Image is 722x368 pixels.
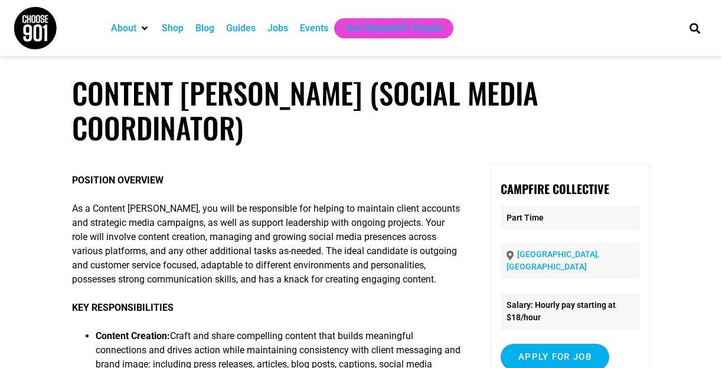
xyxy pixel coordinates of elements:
[501,206,640,230] p: Part Time
[72,75,649,145] h1: Content [PERSON_NAME] (Social Media Coordinator)
[501,293,640,330] li: Salary: Hourly pay starting at $18/hour
[162,21,184,35] a: Shop
[72,302,174,313] strong: KEY RESPONSIBILITIES
[300,21,328,35] a: Events
[96,330,170,341] strong: Content Creation:
[346,21,442,35] a: Get Choose901 Emails
[501,180,609,198] strong: Campfire Collective
[195,21,214,35] a: Blog
[105,18,669,38] nav: Main nav
[72,175,164,186] strong: POSITION OVERVIEW
[111,21,136,35] a: About
[507,249,599,271] a: [GEOGRAPHIC_DATA], [GEOGRAPHIC_DATA]
[105,18,156,38] div: About
[267,21,288,35] a: Jobs
[685,18,704,38] div: Search
[226,21,256,35] a: Guides
[72,202,462,287] p: As a Content [PERSON_NAME], you will be responsible for helping to maintain client accounts and s...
